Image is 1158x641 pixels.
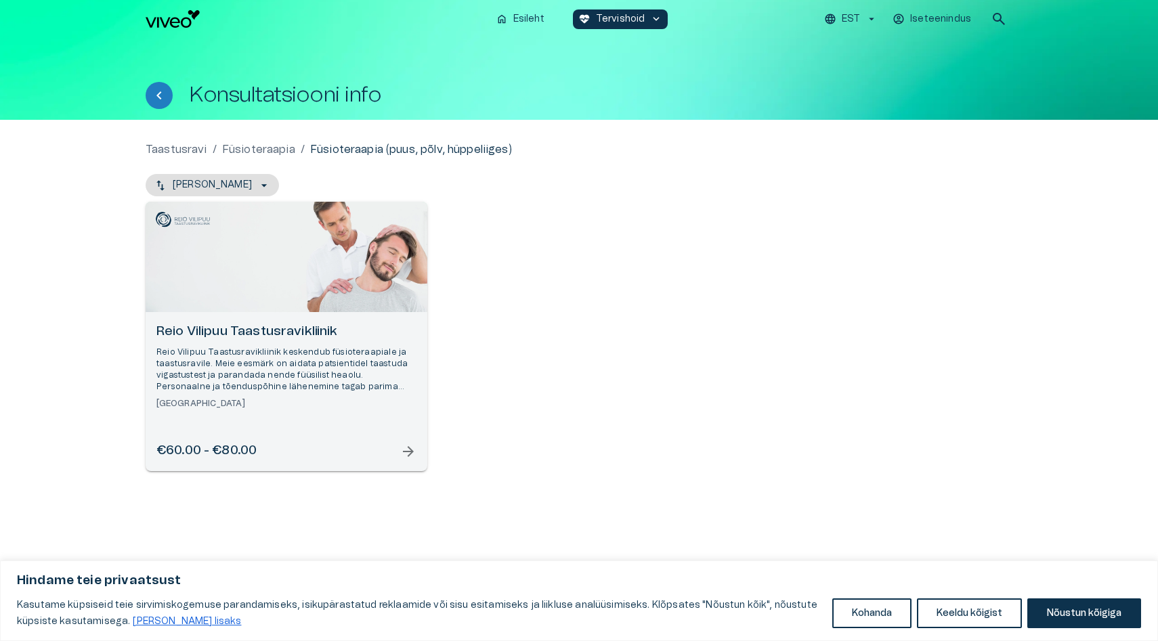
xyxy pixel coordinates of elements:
button: Keeldu kõigist [917,598,1022,628]
button: Kohanda [832,598,912,628]
p: Reio Vilipuu Taastusravikliinik keskendub füsioteraapiale ja taastusravile. Meie eesmärk on aidat... [156,347,416,393]
button: open search modal [985,5,1012,32]
a: Taastusravi [146,141,207,158]
h6: Reio Vilipuu Taastusravikliinik [156,323,416,341]
button: Iseteenindus [891,9,974,29]
a: Füsioteraapia [222,141,295,158]
p: / [213,141,217,158]
h6: [GEOGRAPHIC_DATA] [156,398,416,410]
p: Hindame teie privaatsust [17,573,1141,589]
button: ecg_heartTervishoidkeyboard_arrow_down [573,9,668,29]
span: home [496,13,508,25]
h6: €60.00 - €80.00 [156,442,257,460]
p: / [301,141,305,158]
button: Nõustun kõigiga [1027,598,1141,628]
p: Füsioteraapia (puus, põlv, hüppeliiges) [310,141,512,158]
a: Loe lisaks [132,616,242,627]
h1: Konsultatsiooni info [189,83,381,107]
p: Esileht [513,12,544,26]
button: [PERSON_NAME] [146,174,279,196]
span: search [991,11,1007,27]
p: [PERSON_NAME] [173,178,252,192]
img: Viveo logo [146,10,200,28]
p: Iseteenindus [910,12,971,26]
button: EST [822,9,880,29]
img: Reio Vilipuu Taastusravikliinik logo [156,212,210,227]
span: arrow_forward [400,443,416,460]
span: ecg_heart [578,13,591,25]
span: keyboard_arrow_down [650,13,662,25]
button: Tagasi [146,82,173,109]
p: Tervishoid [596,12,645,26]
a: Open selected supplier available booking dates [146,202,427,471]
p: EST [842,12,860,26]
button: homeEsileht [490,9,551,29]
p: Kasutame küpsiseid teie sirvimiskogemuse parandamiseks, isikupärastatud reklaamide või sisu esita... [17,597,822,629]
a: Navigate to homepage [146,10,485,28]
